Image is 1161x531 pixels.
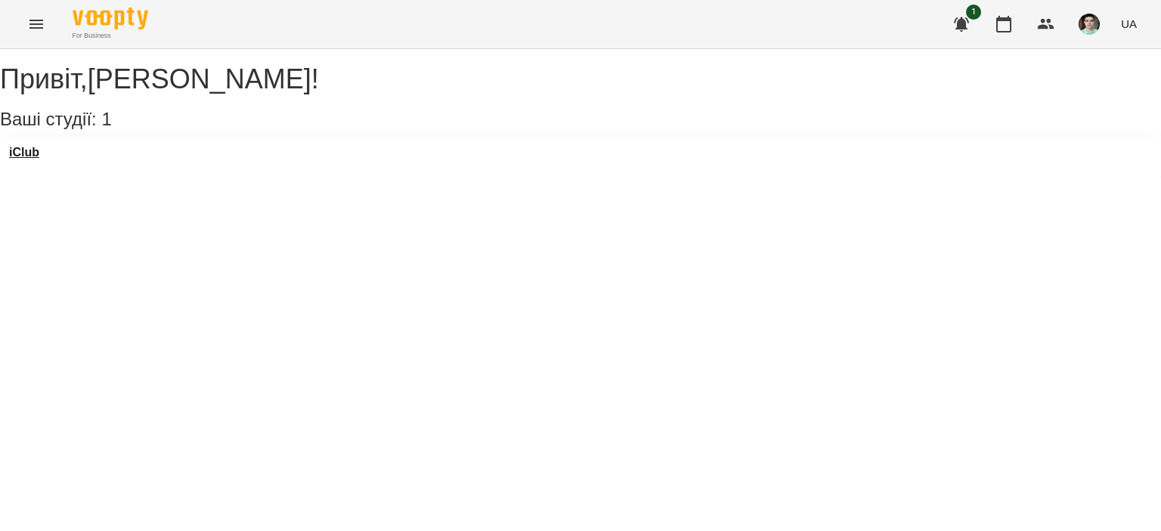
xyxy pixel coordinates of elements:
[73,8,148,29] img: Voopty Logo
[73,31,148,41] span: For Business
[9,146,39,159] a: iClub
[101,109,111,129] span: 1
[1079,14,1100,35] img: 8482cb4e613eaef2b7d25a10e2b5d949.jpg
[1121,16,1137,32] span: UA
[1115,10,1143,38] button: UA
[18,6,54,42] button: Menu
[966,5,981,20] span: 1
